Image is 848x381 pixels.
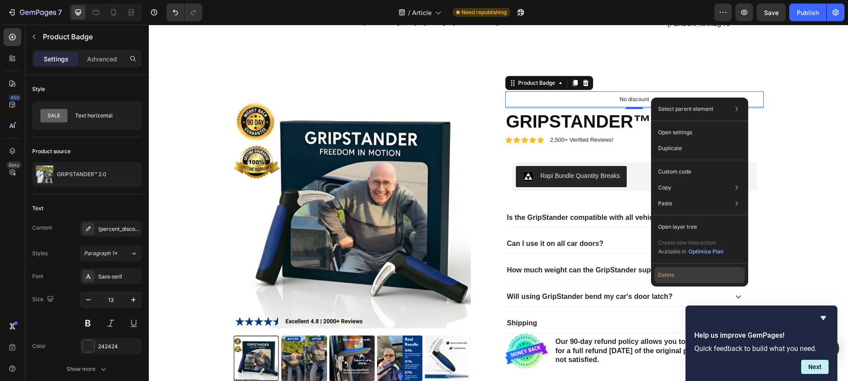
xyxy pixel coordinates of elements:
button: 7 [4,4,66,21]
div: Optimize Plan [689,248,723,256]
p: GRIPSTANDER™ 2.0 [57,171,106,177]
p: 2,500+ Verified Reviews! [401,112,465,119]
span: Save [764,9,779,16]
div: Beta [7,162,21,169]
span: Need republishing [462,8,507,16]
p: Custom code [658,168,691,176]
span: / [408,8,410,17]
img: CJjMu9e-54QDEAE=.png [374,147,385,157]
div: Product Badge [367,54,408,62]
p: Quick feedback to build what you need. [694,344,829,353]
div: Styles [32,249,48,257]
p: Shipping [358,294,388,303]
div: Product source [32,147,71,155]
div: Size [32,294,56,306]
p: Select parent element [658,105,713,113]
button: Delete [655,267,745,283]
p: How much weight can the GripStander support? [358,241,520,250]
button: Save [757,4,786,21]
p: Duplicate [658,144,682,152]
div: 242424 [98,343,140,351]
div: Text horizontal [75,106,129,126]
span: Article [412,8,432,17]
p: Is the GripStander compatible with all vehicles? [358,189,519,198]
div: Sans-serif [98,273,140,281]
p: Paste [658,200,672,207]
div: Help us improve GemPages! [694,313,829,374]
button: Show more [32,361,142,377]
button: Next question [801,360,829,374]
h2: Help us improve GemPages! [694,330,829,341]
iframe: Design area [149,25,848,381]
div: Text [32,204,43,212]
div: Font [32,272,43,280]
p: Copy [658,184,671,192]
p: Create new interaction [658,238,724,247]
button: Paragraph 1* [80,245,142,261]
div: Show more [67,365,108,373]
button: Publish [789,4,826,21]
button: Optimize Plan [688,247,724,256]
div: Color [32,342,46,350]
button: Rapi Bundle Quantity Breaks [367,141,478,162]
p: Advanced [87,54,117,64]
div: 450 [8,94,21,101]
p: Open layer tree [658,223,697,231]
p: No discount [471,71,500,79]
img: gempages_432750572815254551-4725dba3-b090-46a1-a087-9c9260717fd1_67e194c8-ba55-4051-a37a-e98bbe69... [356,309,399,344]
h1: GRIPSTANDER™ 2.0 [356,84,615,109]
button: Hide survey [818,313,829,323]
div: Content [32,224,52,232]
p: Our 90-day refund policy allows you to return your purchase for a full refund [DATE] of the origi... [407,313,614,340]
p: Settings [44,54,68,64]
p: Product Badge [43,31,138,42]
div: Rapi Bundle Quantity Breaks [392,147,471,156]
div: {percent_discount} off [98,225,140,233]
span: Available in [658,248,686,255]
p: Will using GripStander bend my car's door latch? [358,268,524,277]
div: Style [32,85,45,93]
img: product feature img [36,166,53,183]
p: 7 [58,7,62,18]
div: Publish [797,8,819,17]
p: Can I use it on all car doors? [358,215,455,224]
p: Open settings [658,128,692,136]
span: Paragraph 1* [84,249,117,257]
div: Undo/Redo [167,4,202,21]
